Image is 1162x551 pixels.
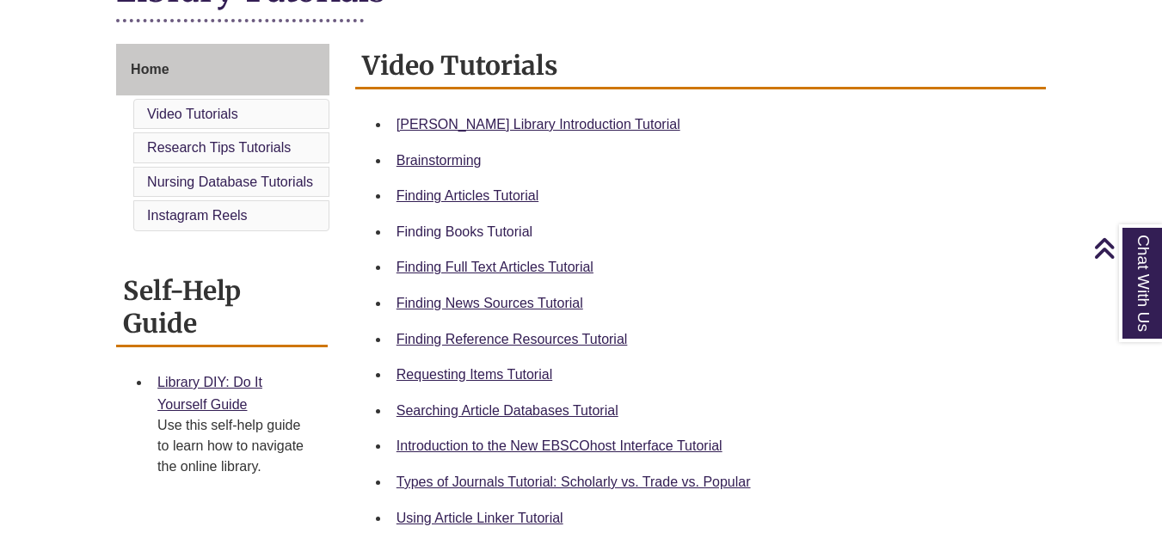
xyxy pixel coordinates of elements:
a: Finding Reference Resources Tutorial [397,332,628,346]
div: Guide Page Menu [116,44,329,235]
a: Searching Article Databases Tutorial [397,403,618,418]
h2: Video Tutorials [355,44,1046,89]
a: Research Tips Tutorials [147,140,291,155]
a: Brainstorming [397,153,482,168]
a: Library DIY: Do It Yourself Guide [157,375,262,412]
a: Finding News Sources Tutorial [397,296,583,310]
a: Instagram Reels [147,208,248,223]
a: Finding Books Tutorial [397,224,532,239]
a: [PERSON_NAME] Library Introduction Tutorial [397,117,680,132]
a: Requesting Items Tutorial [397,367,552,382]
a: Video Tutorials [147,107,238,121]
a: Back to Top [1093,236,1158,260]
a: Types of Journals Tutorial: Scholarly vs. Trade vs. Popular [397,474,751,489]
a: Finding Full Text Articles Tutorial [397,260,593,274]
a: Finding Articles Tutorial [397,188,538,203]
a: Using Article Linker Tutorial [397,511,563,525]
a: Nursing Database Tutorials [147,174,313,189]
a: Introduction to the New EBSCOhost Interface Tutorial [397,438,722,453]
a: Home [116,44,329,95]
div: Use this self-help guide to learn how to navigate the online library. [157,415,314,477]
span: Home [131,62,169,77]
h2: Self-Help Guide [116,269,328,347]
